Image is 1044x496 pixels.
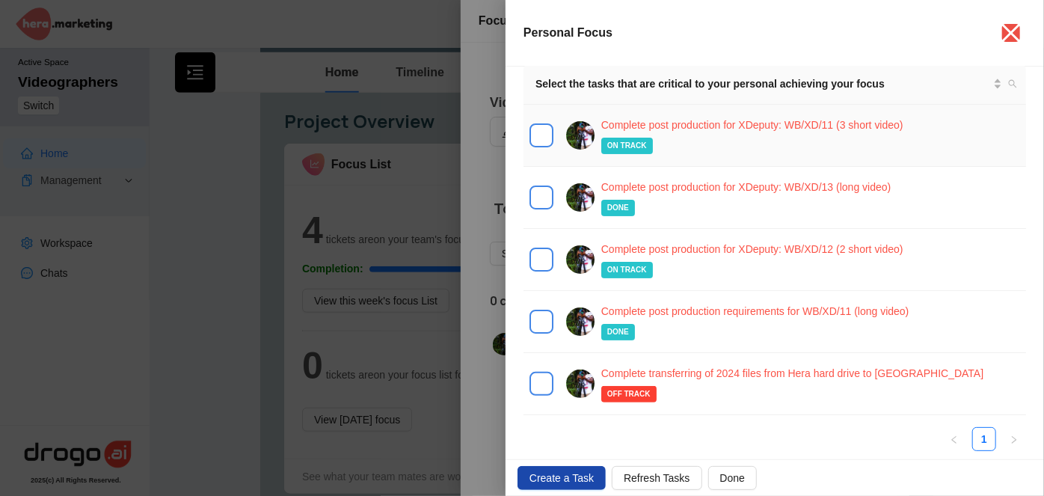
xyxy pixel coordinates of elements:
img: u7um32wr2vtutypkhajv.jpg [566,370,595,398]
span: search [1005,73,1020,95]
a: Complete post production for XDeputy: WB/XD/13 (long video)DONE [601,179,891,216]
a: Complete transferring of 2024 files from Hera hard drive to [GEOGRAPHIC_DATA]OFF TRACK [601,365,983,402]
th: Select the tasks that are critical to your personal achieving your focus [523,64,1026,105]
span: OFF TRACK [601,386,657,402]
p: Personal Focus [523,24,984,42]
li: Previous Page [942,427,966,451]
span: DONE [601,200,635,216]
li: 1 [972,427,996,451]
span: Select the tasks that are critical to your personal achieving your focus [535,76,990,92]
span: Done [720,470,745,486]
img: u7um32wr2vtutypkhajv.jpg [566,307,595,336]
span: ON TRACK [601,262,653,278]
button: Done [708,466,757,490]
span: Refresh Tasks [624,470,690,486]
span: ON TRACK [601,138,653,154]
button: Create a Task [518,466,606,490]
a: Complete post production for XDeputy: WB/XD/11 (3 short video)ON TRACK [601,117,903,154]
span: right [1010,435,1019,444]
span: Create a Task [529,470,594,486]
img: u7um32wr2vtutypkhajv.jpg [566,121,595,150]
a: Complete post production for XDeputy: WB/XD/12 (2 short video)ON TRACK [601,241,903,278]
a: 1 [973,428,995,450]
span: close [999,21,1023,45]
img: u7um32wr2vtutypkhajv.jpg [566,245,595,274]
button: Close [1002,24,1020,42]
span: search [1008,79,1017,88]
li: Next Page [1002,427,1026,451]
button: left [942,427,966,451]
img: u7um32wr2vtutypkhajv.jpg [566,183,595,212]
a: Complete post production requirements for WB/XD/11 (long video)DONE [601,303,909,340]
button: Refresh Tasks [612,466,701,490]
span: left [950,435,959,444]
button: right [1002,427,1026,451]
span: DONE [601,324,635,340]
